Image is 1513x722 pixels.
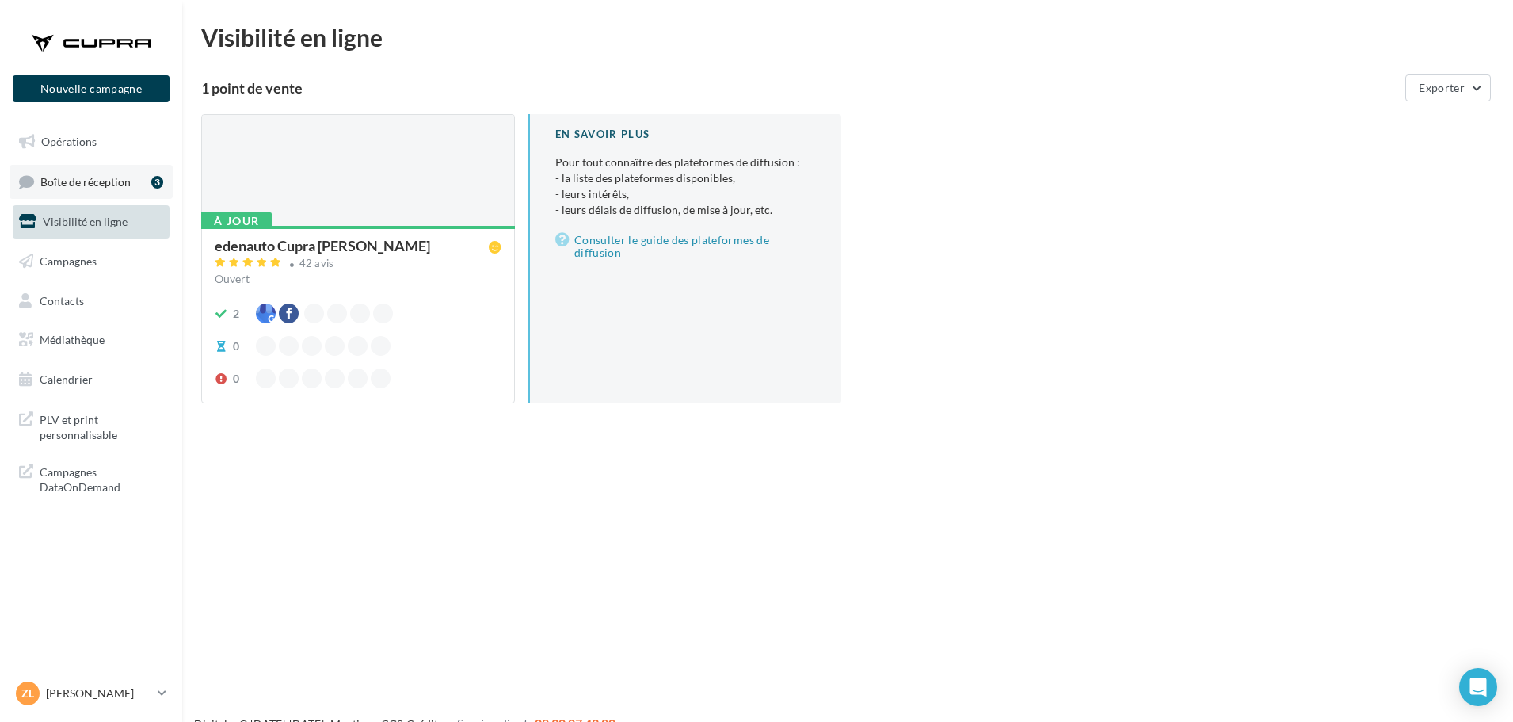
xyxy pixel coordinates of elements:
a: PLV et print personnalisable [10,403,173,449]
a: Campagnes [10,245,173,278]
p: [PERSON_NAME] [46,686,151,701]
span: Campagnes DataOnDemand [40,461,163,495]
div: 3 [151,176,163,189]
span: Boîte de réception [40,174,131,188]
span: Médiathèque [40,333,105,346]
div: Visibilité en ligne [201,25,1494,49]
div: 0 [233,338,239,354]
div: edenauto Cupra [PERSON_NAME] [215,239,430,253]
a: Médiathèque [10,323,173,357]
span: Opérations [41,135,97,148]
li: - la liste des plateformes disponibles, [555,170,816,186]
a: Consulter le guide des plateformes de diffusion [555,231,816,262]
div: 0 [233,371,239,387]
div: 2 [233,306,239,322]
p: Pour tout connaître des plateformes de diffusion : [555,155,816,218]
div: Open Intercom Messenger [1459,668,1497,706]
a: Visibilité en ligne [10,205,173,239]
a: Opérations [10,125,173,159]
div: À jour [201,212,272,230]
div: En savoir plus [555,127,816,142]
span: Calendrier [40,372,93,386]
li: - leurs délais de diffusion, de mise à jour, etc. [555,202,816,218]
a: Boîte de réception3 [10,165,173,199]
span: Contacts [40,293,84,307]
span: Exporter [1419,81,1465,94]
span: Ouvert [215,272,250,285]
span: Zl [21,686,34,701]
button: Nouvelle campagne [13,75,170,102]
a: Campagnes DataOnDemand [10,455,173,502]
button: Exporter [1405,74,1491,101]
a: Zl [PERSON_NAME] [13,678,170,709]
a: Calendrier [10,363,173,396]
div: 1 point de vente [201,81,1399,95]
a: Contacts [10,285,173,318]
li: - leurs intérêts, [555,186,816,202]
a: 42 avis [215,255,501,274]
span: PLV et print personnalisable [40,409,163,443]
span: Campagnes [40,254,97,268]
div: 42 avis [299,258,334,269]
span: Visibilité en ligne [43,215,128,228]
